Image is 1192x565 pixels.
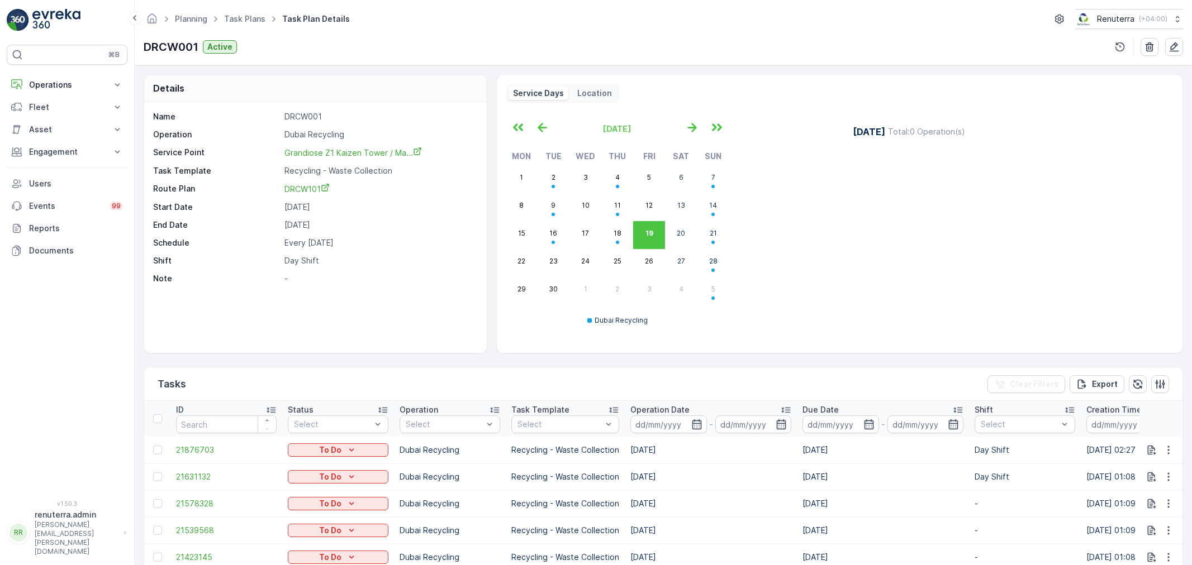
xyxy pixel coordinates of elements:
[665,165,697,193] button: September 6, 2025
[802,404,839,415] p: Due Date
[975,498,1075,509] p: -
[284,129,475,140] p: Dubai Recycling
[645,257,653,265] abbr: September 26, 2025
[511,471,619,482] p: Recycling - Waste Collection
[569,277,601,305] button: October 1, 2025
[715,415,792,433] input: dd/mm/yyyy
[284,147,422,158] a: Grandiose Z1 Kaizen Tower / Ma...
[697,221,729,249] button: September 21, 2025
[153,526,162,535] div: Toggle Row Selected
[665,277,697,305] button: October 4, 2025
[284,165,475,176] p: Recycling - Waste Collection
[153,499,162,508] div: Toggle Row Selected
[881,418,885,431] p: -
[549,257,558,265] abbr: September 23, 2025
[520,173,523,181] abbr: September 1, 2025
[1092,379,1118,390] p: Export
[406,419,483,430] p: Select
[7,217,127,240] a: Reports
[280,13,352,25] span: Task Plan Details
[1075,13,1093,25] img: Screenshot_2024-07-26_at_13.33.01.png
[153,237,280,248] p: Schedule
[647,285,652,293] abbr: October 3, 2025
[643,151,656,161] abbr: Friday
[35,509,118,520] p: renuterra.admin
[569,221,601,249] button: September 17, 2025
[1097,13,1134,25] p: Renuterra
[288,550,388,564] button: To Do
[549,285,558,293] abbr: September 30, 2025
[153,219,280,231] p: End Date
[633,221,665,249] button: September 19, 2025
[517,257,525,265] abbr: September 22, 2025
[284,237,475,248] p: Every [DATE]
[7,141,127,163] button: Engagement
[29,245,123,256] p: Documents
[511,498,619,509] p: Recycling - Waste Collection
[569,165,601,193] button: September 3, 2025
[665,249,697,277] button: September 27, 2025
[1075,9,1183,29] button: Renuterra(+04:00)
[1086,415,1163,433] input: dd/mm/yyyy
[609,151,626,161] abbr: Thursday
[519,201,524,209] abbr: September 8, 2025
[1139,15,1167,23] p: ( +04:00 )
[153,111,280,122] p: Name
[633,249,665,277] button: September 26, 2025
[630,415,707,433] input: dd/mm/yyyy
[153,147,280,159] p: Service Point
[319,525,341,536] p: To Do
[7,74,127,96] button: Operations
[400,525,500,536] p: Dubai Recycling
[601,193,633,221] button: September 11, 2025
[645,229,653,237] abbr: September 19, 2025
[7,96,127,118] button: Fleet
[29,178,123,189] p: Users
[1086,404,1142,415] p: Creation Time
[32,9,80,31] img: logo_light-DOdMpM7g.png
[709,257,718,265] abbr: September 28, 2025
[7,118,127,141] button: Asset
[158,376,186,392] p: Tasks
[552,173,555,181] abbr: September 2, 2025
[569,193,601,221] button: September 10, 2025
[797,463,969,490] td: [DATE]
[677,229,685,237] abbr: September 20, 2025
[538,277,569,305] button: September 30, 2025
[284,183,475,195] a: DRCW101
[176,498,277,509] a: 21578328
[569,249,601,277] button: September 24, 2025
[697,277,729,305] button: October 5, 2025
[647,173,651,181] abbr: September 5, 2025
[176,471,277,482] a: 21631132
[400,552,500,563] p: Dubai Recycling
[284,184,330,194] span: DRCW101
[284,219,475,231] p: [DATE]
[511,552,619,563] p: Recycling - Waste Collection
[29,200,103,212] p: Events
[7,509,127,556] button: RRrenuterra.admin[PERSON_NAME][EMAIL_ADDRESS][PERSON_NAME][DOMAIN_NAME]
[176,525,277,536] a: 21539568
[711,173,715,181] abbr: September 7, 2025
[625,490,797,517] td: [DATE]
[975,404,993,415] p: Shift
[673,151,689,161] abbr: Saturday
[697,193,729,221] button: September 14, 2025
[975,471,1075,482] p: Day Shift
[284,148,422,157] span: Grandiose Z1 Kaizen Tower / Ma...
[709,418,713,431] p: -
[555,116,680,141] button: [DATE]
[615,285,619,293] abbr: October 2, 2025
[549,229,557,237] abbr: September 16, 2025
[697,249,729,277] button: September 28, 2025
[506,165,538,193] button: September 1, 2025
[517,285,526,293] abbr: September 29, 2025
[888,126,965,137] p: Total : 0 Operation(s)
[614,229,621,237] abbr: September 18, 2025
[709,201,717,209] abbr: September 14, 2025
[679,285,683,293] abbr: October 4, 2025
[400,498,500,509] p: Dubai Recycling
[545,151,562,161] abbr: Tuesday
